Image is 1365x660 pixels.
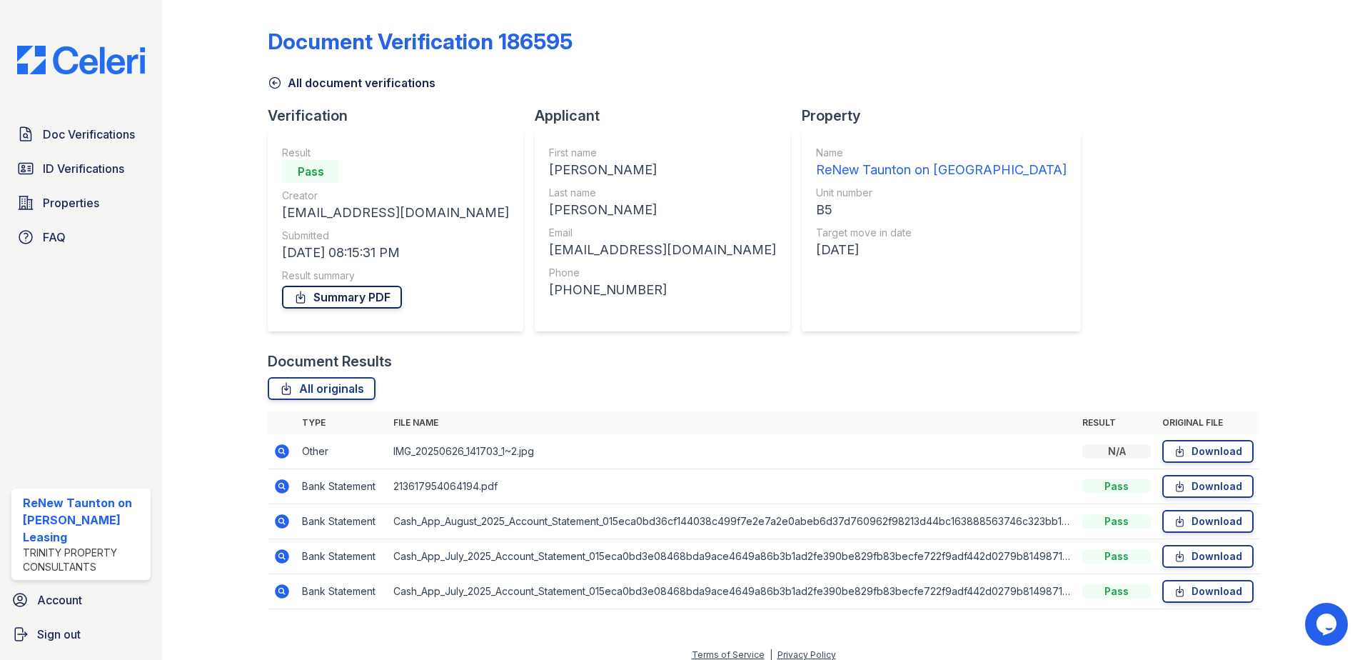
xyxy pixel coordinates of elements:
[23,546,145,574] div: Trinity Property Consultants
[43,126,135,143] span: Doc Verifications
[535,106,802,126] div: Applicant
[1077,411,1157,434] th: Result
[11,154,151,183] a: ID Verifications
[1162,580,1254,603] a: Download
[282,286,402,309] a: Summary PDF
[268,377,376,400] a: All originals
[43,160,124,177] span: ID Verifications
[770,649,772,660] div: |
[11,189,151,217] a: Properties
[1162,545,1254,568] a: Download
[549,160,776,180] div: [PERSON_NAME]
[549,200,776,220] div: [PERSON_NAME]
[1082,514,1151,529] div: Pass
[268,29,573,54] div: Document Verification 186595
[549,186,776,200] div: Last name
[296,539,388,574] td: Bank Statement
[1162,475,1254,498] a: Download
[6,586,156,614] a: Account
[1082,444,1151,459] div: N/A
[802,106,1092,126] div: Property
[816,200,1067,220] div: B5
[282,160,339,183] div: Pass
[23,494,145,546] div: ReNew Taunton on [PERSON_NAME] Leasing
[268,351,392,371] div: Document Results
[296,574,388,609] td: Bank Statement
[1162,440,1254,463] a: Download
[1082,479,1151,494] div: Pass
[296,411,388,434] th: Type
[43,229,66,246] span: FAQ
[692,649,765,660] a: Terms of Service
[816,240,1067,260] div: [DATE]
[1162,510,1254,533] a: Download
[268,74,435,91] a: All document verifications
[6,46,156,74] img: CE_Logo_Blue-a8612792a0a2168367f1c8372b55b34899dd931a85d93a1a3d3e32e68fde9ad4.png
[816,146,1067,160] div: Name
[816,226,1067,240] div: Target move in date
[268,106,535,126] div: Verification
[549,280,776,300] div: [PHONE_NUMBER]
[37,591,82,609] span: Account
[296,504,388,539] td: Bank Statement
[37,626,81,643] span: Sign out
[11,120,151,149] a: Doc Verifications
[816,160,1067,180] div: ReNew Taunton on [GEOGRAPHIC_DATA]
[296,434,388,469] td: Other
[1082,549,1151,564] div: Pass
[388,434,1077,469] td: IMG_20250626_141703_1~2.jpg
[549,240,776,260] div: [EMAIL_ADDRESS][DOMAIN_NAME]
[282,189,509,203] div: Creator
[549,146,776,160] div: First name
[43,194,99,211] span: Properties
[388,411,1077,434] th: File name
[282,203,509,223] div: [EMAIL_ADDRESS][DOMAIN_NAME]
[816,186,1067,200] div: Unit number
[11,223,151,251] a: FAQ
[282,243,509,263] div: [DATE] 08:15:31 PM
[1157,411,1259,434] th: Original file
[549,266,776,280] div: Phone
[388,574,1077,609] td: Cash_App_July_2025_Account_Statement_015eca0bd3e08468bda9ace4649a86b3b1ad2fe390be829fb83becfe722f...
[1082,584,1151,599] div: Pass
[549,226,776,240] div: Email
[388,504,1077,539] td: Cash_App_August_2025_Account_Statement_015eca0bd36cf144038c499f7e2e7a2e0abeb6d37d760962f98213d44b...
[282,146,509,160] div: Result
[388,539,1077,574] td: Cash_App_July_2025_Account_Statement_015eca0bd3e08468bda9ace4649a86b3b1ad2fe390be829fb83becfe722f...
[282,269,509,283] div: Result summary
[1305,603,1351,646] iframe: chat widget
[777,649,836,660] a: Privacy Policy
[388,469,1077,504] td: 213617954064194.pdf
[282,229,509,243] div: Submitted
[816,146,1067,180] a: Name ReNew Taunton on [GEOGRAPHIC_DATA]
[6,620,156,649] a: Sign out
[296,469,388,504] td: Bank Statement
